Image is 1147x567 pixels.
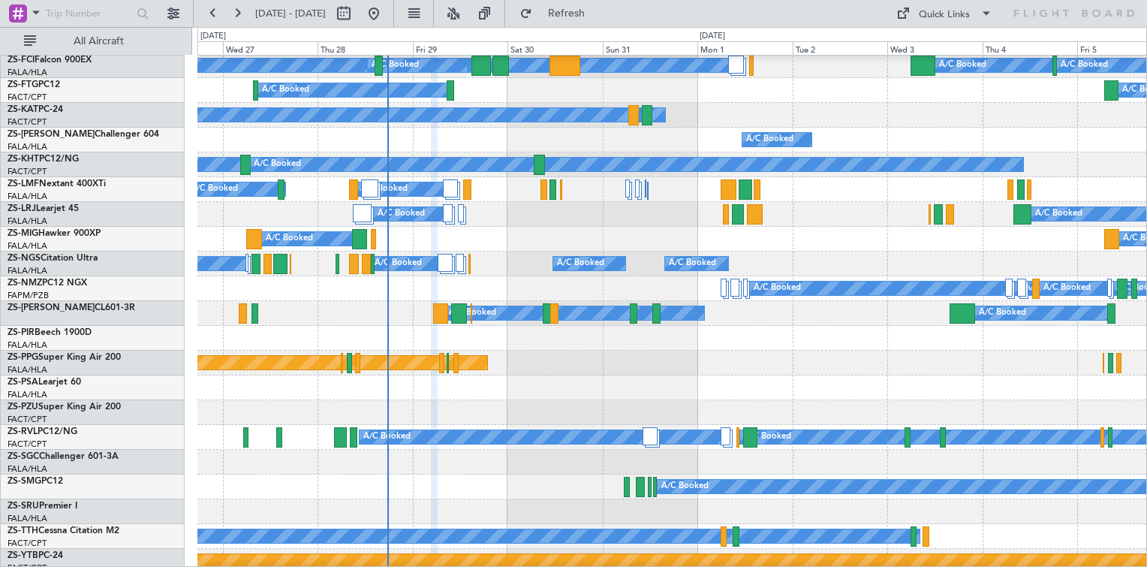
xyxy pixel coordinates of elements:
div: A/C Booked [754,277,801,300]
span: ZS-SRU [8,502,39,511]
a: ZS-KHTPC12/NG [8,155,79,164]
div: A/C Booked [360,178,408,201]
a: ZS-FTGPC12 [8,80,60,89]
a: FALA/HLA [8,141,47,152]
span: All Aircraft [39,36,158,47]
span: ZS-[PERSON_NAME] [8,303,95,312]
a: FACT/CPT [8,92,47,103]
div: [DATE] [200,30,226,43]
div: A/C Booked [746,128,793,151]
a: FALA/HLA [8,216,47,227]
a: FALA/HLA [8,364,47,375]
span: Refresh [535,8,598,19]
span: [DATE] - [DATE] [255,7,326,20]
a: ZS-PPGSuper King Air 200 [8,353,121,362]
span: ZS-RVL [8,427,38,436]
div: A/C Booked [372,54,419,77]
a: ZS-TTHCessna Citation M2 [8,526,119,535]
span: ZS-LRJ [8,204,36,213]
div: A/C Booked [669,252,716,275]
a: FALA/HLA [8,265,47,276]
a: FALA/HLA [8,339,47,351]
span: ZS-PPG [8,353,38,362]
a: ZS-SGCChallenger 601-3A [8,452,119,461]
a: ZS-RVLPC12/NG [8,427,77,436]
a: ZS-YTBPC-24 [8,551,63,560]
a: ZS-LRJLearjet 45 [8,204,79,213]
a: FACT/CPT [8,166,47,177]
div: A/C Booked [254,153,301,176]
a: FACT/CPT [8,116,47,128]
a: ZS-MIGHawker 900XP [8,229,101,238]
input: Trip Number [46,2,132,25]
div: A/C Booked [557,252,604,275]
div: A/C Booked [363,426,411,448]
a: FACT/CPT [8,414,47,425]
span: ZS-SMG [8,477,41,486]
div: Wed 3 [887,41,982,55]
a: FALA/HLA [8,67,47,78]
a: ZS-[PERSON_NAME]CL601-3R [8,303,135,312]
a: ZS-NMZPC12 NGX [8,279,87,288]
a: FACT/CPT [8,538,47,549]
span: ZS-KAT [8,105,38,114]
a: ZS-NGSCitation Ultra [8,254,98,263]
span: ZS-MIG [8,229,38,238]
div: Thu 4 [983,41,1077,55]
a: FACT/CPT [8,439,47,450]
div: Tue 2 [793,41,887,55]
a: ZS-PZUSuper King Air 200 [8,403,121,412]
div: Sat 30 [507,41,602,55]
span: ZS-PIR [8,328,35,337]
a: ZS-LMFNextant 400XTi [8,179,106,188]
button: Refresh [513,2,603,26]
a: FALA/HLA [8,513,47,524]
span: ZS-NMZ [8,279,42,288]
span: ZS-FTG [8,80,38,89]
span: ZS-PSA [8,378,38,387]
div: Sun 31 [603,41,697,55]
div: A/C Booked [661,475,709,498]
div: Mon 1 [697,41,792,55]
a: ZS-[PERSON_NAME]Challenger 604 [8,130,159,139]
div: A/C Booked [191,178,238,201]
span: ZS-TTH [8,526,38,535]
div: A/C Booked [378,203,425,225]
div: Fri 29 [413,41,507,55]
a: ZS-SRUPremier I [8,502,77,511]
span: ZS-KHT [8,155,39,164]
div: A/C Booked [266,228,313,250]
a: FALA/HLA [8,463,47,475]
span: ZS-FCI [8,56,35,65]
span: ZS-NGS [8,254,41,263]
div: [DATE] [700,30,725,43]
span: ZS-PZU [8,403,38,412]
a: ZS-PIRBeech 1900D [8,328,92,337]
div: A/C Booked [375,252,422,275]
a: ZS-PSALearjet 60 [8,378,81,387]
a: ZS-KATPC-24 [8,105,63,114]
a: FAPM/PZB [8,290,49,301]
span: ZS-[PERSON_NAME] [8,130,95,139]
div: A/C Booked [449,302,496,324]
div: Wed 27 [223,41,318,55]
a: FALA/HLA [8,240,47,252]
a: FALA/HLA [8,389,47,400]
span: ZS-LMF [8,179,39,188]
a: ZS-SMGPC12 [8,477,63,486]
a: FALA/HLA [8,191,47,202]
span: ZS-SGC [8,452,39,461]
div: A/C Booked [744,426,791,448]
div: A/C Booked [262,79,309,101]
span: ZS-YTB [8,551,38,560]
button: All Aircraft [17,29,163,53]
div: Thu 28 [318,41,412,55]
a: ZS-FCIFalcon 900EX [8,56,92,65]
